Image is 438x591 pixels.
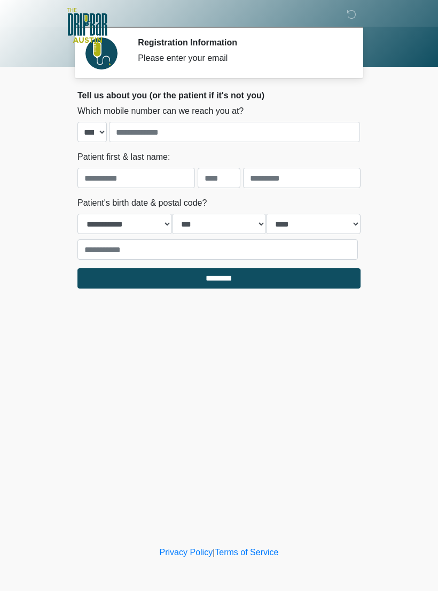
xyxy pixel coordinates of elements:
[215,548,278,557] a: Terms of Service
[77,151,170,164] label: Patient first & last name:
[77,197,207,209] label: Patient's birth date & postal code?
[77,90,361,100] h2: Tell us about you (or the patient if it's not you)
[85,37,118,69] img: Agent Avatar
[138,52,345,65] div: Please enter your email
[77,105,244,118] label: Which mobile number can we reach you at?
[213,548,215,557] a: |
[160,548,213,557] a: Privacy Policy
[67,8,107,43] img: The DRIPBaR - Austin The Domain Logo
